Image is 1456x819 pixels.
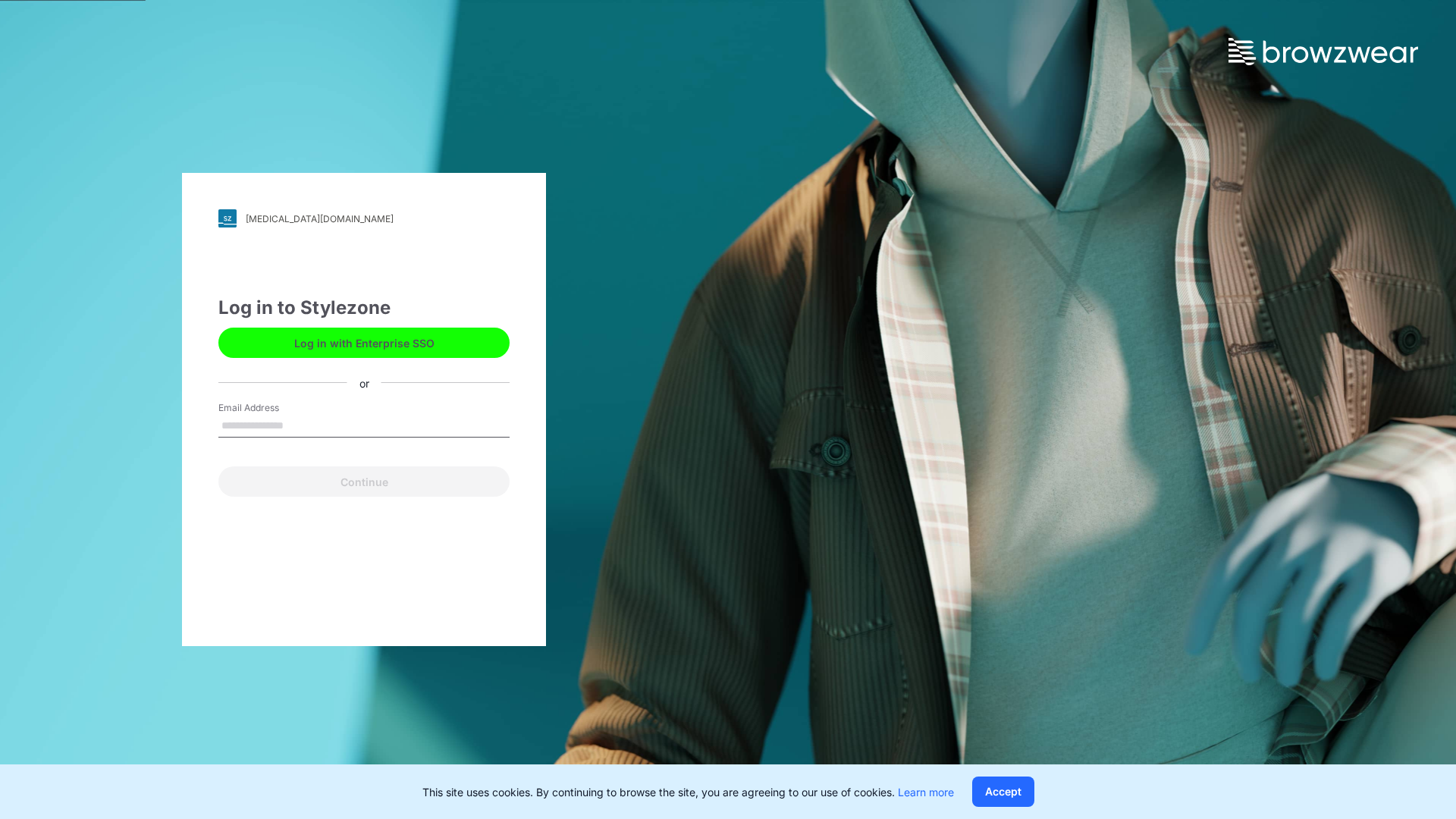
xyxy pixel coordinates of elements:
[218,209,510,227] a: [MEDICAL_DATA][DOMAIN_NAME]
[218,209,237,227] img: svg+xml;base64,PHN2ZyB3aWR0aD0iMjgiIGhlaWdodD0iMjgiIHZpZXdCb3g9IjAgMCAyOCAyOCIgZmlsbD0ibm9uZSIgeG...
[218,328,510,358] button: Log in with Enterprise SSO
[422,784,954,800] p: This site uses cookies. By continuing to browse the site, you are agreeing to our use of cookies.
[898,786,954,799] a: Learn more
[972,777,1034,807] button: Accept
[246,213,394,224] div: [MEDICAL_DATA][DOMAIN_NAME]
[347,375,381,391] div: or
[218,294,510,322] div: Log in to Stylezone
[218,401,325,415] label: Email Address
[1228,38,1418,65] img: browzwear-logo.73288ffb.svg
